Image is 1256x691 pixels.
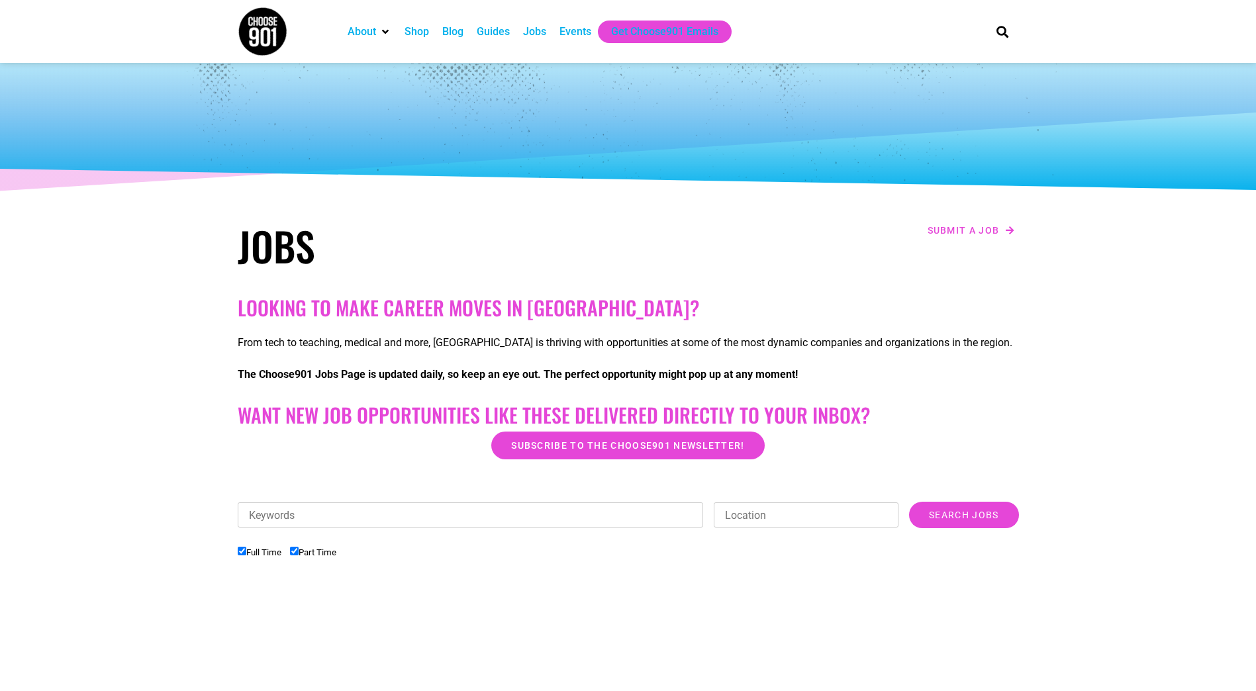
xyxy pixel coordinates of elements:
label: Full Time [238,547,281,557]
a: Shop [405,24,429,40]
a: Subscribe to the Choose901 newsletter! [491,432,764,459]
h2: Looking to make career moves in [GEOGRAPHIC_DATA]? [238,296,1019,320]
nav: Main nav [341,21,974,43]
input: Part Time [290,547,299,555]
div: Search [991,21,1013,42]
a: About [348,24,376,40]
h1: Jobs [238,222,622,269]
a: Events [559,24,591,40]
a: Submit a job [924,222,1019,239]
input: Location [714,502,898,528]
input: Search Jobs [909,502,1018,528]
span: Submit a job [928,226,1000,235]
strong: The Choose901 Jobs Page is updated daily, so keep an eye out. The perfect opportunity might pop u... [238,368,798,381]
a: Blog [442,24,463,40]
label: Part Time [290,547,336,557]
h2: Want New Job Opportunities like these Delivered Directly to your Inbox? [238,403,1019,427]
p: From tech to teaching, medical and more, [GEOGRAPHIC_DATA] is thriving with opportunities at some... [238,335,1019,351]
input: Full Time [238,547,246,555]
a: Get Choose901 Emails [611,24,718,40]
span: Subscribe to the Choose901 newsletter! [511,441,744,450]
a: Jobs [523,24,546,40]
input: Keywords [238,502,704,528]
div: About [341,21,398,43]
a: Guides [477,24,510,40]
